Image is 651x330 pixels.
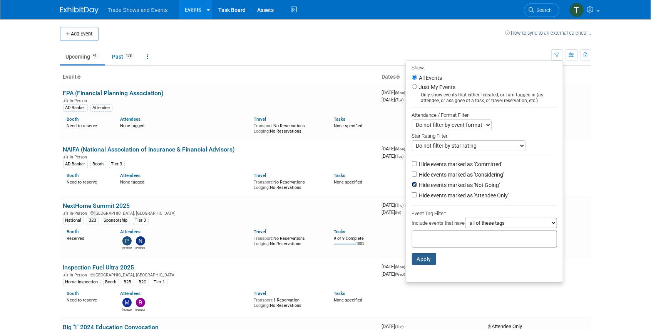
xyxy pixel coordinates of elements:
div: 1 Reservation No Reservations [254,296,322,308]
div: No Reservations No Reservations [254,122,322,134]
label: Hide events marked as 'Considering' [418,171,504,178]
a: Booth [67,173,79,178]
div: Tier 3 [133,217,149,224]
a: FPA (Financial Planning Association) [63,89,164,97]
label: Hide events marked as 'Committed' [418,160,502,168]
div: Need to reserve [67,122,109,129]
span: (Mon) [395,91,405,95]
img: Bobby DeSpain [136,298,145,307]
img: In-Person Event [64,155,68,158]
span: (Tue) [395,98,404,102]
div: Tier 1 [152,279,167,286]
div: Bobby DeSpain [136,307,145,312]
span: In-Person [70,273,90,278]
button: Add Event [60,27,99,41]
span: (Mon) [395,147,405,151]
div: AD Banker [63,161,88,168]
a: Past178 [107,49,140,64]
div: Event Tag Filter: [412,209,557,218]
span: Search [534,7,552,13]
span: In-Person [70,98,90,103]
a: Tasks [334,116,345,122]
div: Nate McCombs [136,246,145,250]
label: Hide events marked as 'Not Going' [418,181,500,189]
a: Attendees [120,291,141,296]
div: None tagged [120,122,248,129]
span: Transport: [254,180,273,185]
img: Nate McCombs [136,236,145,246]
div: AD Banker [63,104,88,111]
div: Peter Hannun [122,246,132,250]
span: - [405,323,406,329]
th: Event [60,71,379,84]
div: Star Rating Filter: [412,130,557,140]
div: None tagged [120,178,248,185]
span: Transport: [254,236,273,241]
span: None specified [334,180,362,185]
div: [GEOGRAPHIC_DATA], [GEOGRAPHIC_DATA] [63,271,376,278]
div: Attendance / Format Filter: [412,111,557,120]
span: (Tue) [395,325,404,329]
span: Lodging: [254,241,270,246]
div: 9 of 9 Complete [334,236,376,241]
a: Sort by Start Date [396,74,400,80]
a: NAIFA (National Association of Insurance & Financial Advisors) [63,146,235,153]
a: Tasks [334,229,345,234]
div: [GEOGRAPHIC_DATA], [GEOGRAPHIC_DATA] [63,210,376,216]
label: Just My Events [418,83,456,91]
img: ExhibitDay [60,7,99,14]
img: In-Person Event [64,211,68,215]
div: No Reservations No Reservations [254,234,322,246]
img: In-Person Event [64,98,68,102]
span: [DATE] [382,264,408,269]
div: Reserved [67,234,109,241]
label: All Events [418,75,442,81]
span: Lodging: [254,303,270,308]
span: None specified [334,298,362,303]
div: Need to reserve [67,296,109,303]
div: Attendee [90,104,112,111]
div: Michael Cardillo [122,307,132,312]
a: Travel [254,291,266,296]
span: [DATE] [382,153,404,159]
div: B2B [87,217,99,224]
div: No Reservations No Reservations [254,178,322,190]
div: Include events that have [412,218,557,231]
a: Tasks [334,173,345,178]
button: Apply [412,253,437,265]
span: 41 [91,53,99,59]
span: (Tue) [395,154,404,158]
a: Booth [67,116,79,122]
span: Attendee Only [488,323,522,329]
span: [DATE] [382,323,406,329]
div: Booth [103,279,119,286]
a: Booth [67,229,79,234]
th: Dates [379,71,485,84]
span: Lodging: [254,129,270,134]
span: [DATE] [382,202,406,208]
a: Booth [67,291,79,296]
span: In-Person [70,211,90,216]
img: Tiff Wagner [569,3,584,17]
a: Search [524,3,559,17]
span: [DATE] [382,97,404,103]
a: Tasks [334,291,345,296]
a: NextHome Summit 2025 [63,202,130,209]
span: Trade Shows and Events [108,7,168,13]
a: Upcoming41 [60,49,105,64]
span: Transport: [254,123,273,128]
span: [DATE] [382,209,402,215]
span: 178 [124,53,134,59]
label: Hide events marked as 'Attendee Only' [418,192,509,199]
div: Sponsorship [102,217,130,224]
a: Attendees [120,229,141,234]
div: Show: [412,62,557,72]
span: [DATE] [382,89,408,95]
a: How to sync to an external calendar... [505,30,591,36]
img: Michael Cardillo [122,298,132,307]
span: [DATE] [382,271,405,277]
span: Lodging: [254,185,270,190]
div: National [63,217,84,224]
img: In-Person Event [64,273,68,276]
span: None specified [334,123,362,128]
